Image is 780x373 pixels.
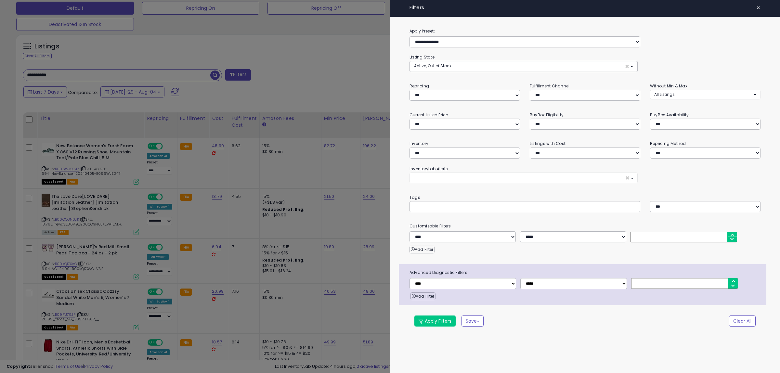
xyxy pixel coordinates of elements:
[409,141,428,146] small: Inventory
[650,112,689,118] small: BuyBox Availability
[654,92,675,97] span: All Listings
[409,112,448,118] small: Current Listed Price
[650,83,687,89] small: Without Min & Max
[756,3,760,12] span: ×
[530,141,565,146] small: Listings with Cost
[650,90,760,99] button: All Listings
[625,174,630,181] span: ×
[625,63,629,70] span: ×
[405,223,765,230] small: Customizable Filters
[414,315,456,327] button: Apply Filters
[409,83,429,89] small: Repricing
[410,61,637,72] button: Active, Out of Stock ×
[409,5,760,10] h4: Filters
[530,83,569,89] small: Fulfillment Channel
[414,63,451,69] span: Active, Out of Stock
[409,246,435,253] button: Add Filter
[409,54,435,60] small: Listing State
[405,269,766,276] span: Advanced Diagnostic Filters
[409,166,448,172] small: InventoryLab Alerts
[530,112,564,118] small: BuyBox Eligibility
[729,315,756,327] button: Clear All
[754,3,763,12] button: ×
[405,28,765,35] label: Apply Preset:
[409,173,638,183] button: ×
[410,292,435,300] button: Add Filter
[405,194,765,201] small: Tags
[461,315,484,327] button: Save
[650,141,686,146] small: Repricing Method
